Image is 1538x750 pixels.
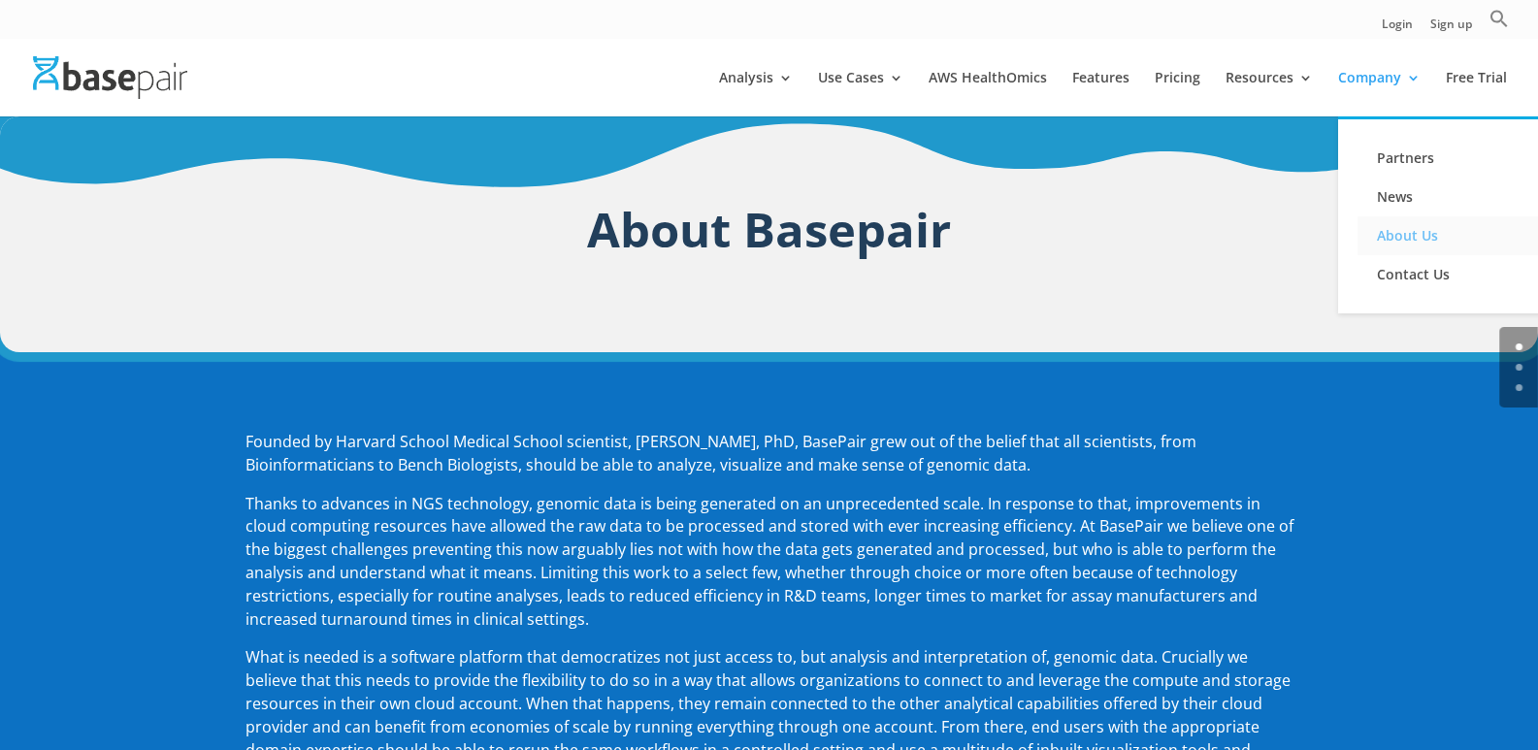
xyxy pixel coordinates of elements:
h1: About Basepair [245,195,1293,274]
a: Features [1072,71,1129,116]
p: Founded by Harvard School Medical School scientist, [PERSON_NAME], PhD, BasePair grew out of the ... [245,431,1293,493]
a: 1 [1516,364,1522,371]
a: 0 [1516,343,1522,350]
svg: Search [1489,9,1509,28]
img: Basepair [33,56,187,98]
a: Free Trial [1446,71,1507,116]
a: Login [1382,18,1413,39]
a: Resources [1226,71,1313,116]
a: Analysis [719,71,793,116]
a: Company [1338,71,1421,116]
span: Thanks to advances in NGS technology, genomic data is being generated on an unprecedented scale. ... [245,493,1293,630]
a: AWS HealthOmics [929,71,1047,116]
a: Use Cases [818,71,903,116]
a: Pricing [1155,71,1200,116]
a: Search Icon Link [1489,9,1509,39]
a: 2 [1516,384,1522,391]
a: Sign up [1430,18,1472,39]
